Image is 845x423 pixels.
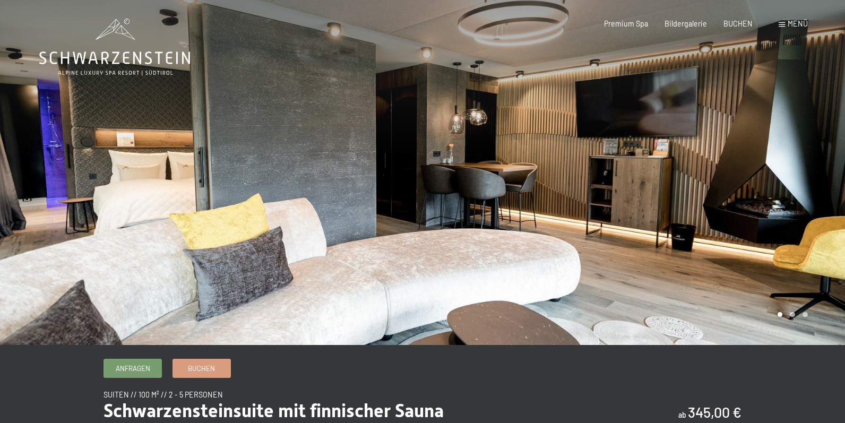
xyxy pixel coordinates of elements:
a: Anfragen [104,359,161,377]
span: Schwarzensteinsuite mit finnischer Sauna [104,400,444,421]
a: BUCHEN [723,19,753,28]
a: Bildergalerie [665,19,707,28]
a: Premium Spa [604,19,648,28]
span: Anfragen [116,364,150,373]
b: 345,00 € [688,403,741,420]
span: ab [678,410,686,419]
span: Suiten // 100 m² // 2 - 5 Personen [104,390,223,399]
a: Buchen [173,359,230,377]
span: Menü [788,19,808,28]
span: Buchen [188,364,215,373]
